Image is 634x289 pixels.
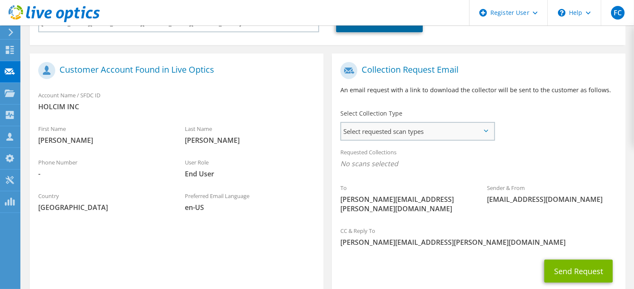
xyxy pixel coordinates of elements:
span: [PERSON_NAME] [38,136,168,145]
label: Select Collection Type [340,109,402,118]
span: FC [611,6,625,20]
span: End User [185,169,314,178]
span: [PERSON_NAME][EMAIL_ADDRESS][PERSON_NAME][DOMAIN_NAME] [340,238,617,247]
span: [GEOGRAPHIC_DATA] [38,203,168,212]
span: [EMAIL_ADDRESS][DOMAIN_NAME] [487,195,617,204]
div: Country [30,187,176,216]
h1: Customer Account Found in Live Optics [38,62,311,79]
div: Sender & From [478,179,625,208]
span: [PERSON_NAME][EMAIL_ADDRESS][PERSON_NAME][DOMAIN_NAME] [340,195,470,213]
div: Requested Collections [332,143,626,175]
div: Preferred Email Language [176,187,323,216]
svg: \n [558,9,566,17]
div: Account Name / SFDC ID [30,86,323,116]
span: Select requested scan types [341,123,494,140]
button: Send Request [544,260,613,283]
span: No scans selected [340,159,617,168]
div: Phone Number [30,153,176,183]
p: An email request with a link to download the collector will be sent to the customer as follows. [340,85,617,95]
div: To [332,179,478,218]
span: [PERSON_NAME] [185,136,314,145]
div: Last Name [176,120,323,149]
div: User Role [176,153,323,183]
span: en-US [185,203,314,212]
div: First Name [30,120,176,149]
h1: Collection Request Email [340,62,613,79]
span: HOLCIM INC [38,102,315,111]
span: - [38,169,168,178]
div: CC & Reply To [332,222,626,251]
